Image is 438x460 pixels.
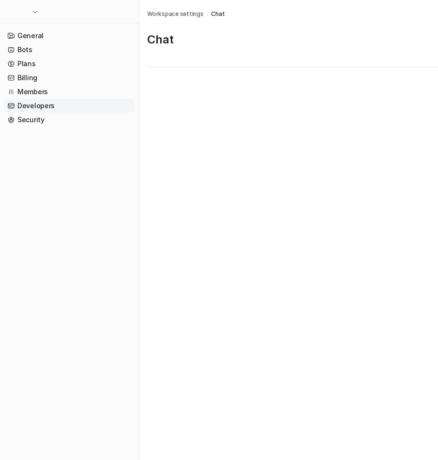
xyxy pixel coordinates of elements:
a: Security [4,113,135,127]
a: Plans [4,57,135,71]
a: Developers [4,99,135,113]
a: Workspace settings [147,10,204,18]
span: / [207,10,209,18]
a: Bots [4,43,135,57]
a: Chat [211,10,225,18]
a: General [4,29,135,43]
a: Billing [4,71,135,85]
a: Members [4,85,135,99]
